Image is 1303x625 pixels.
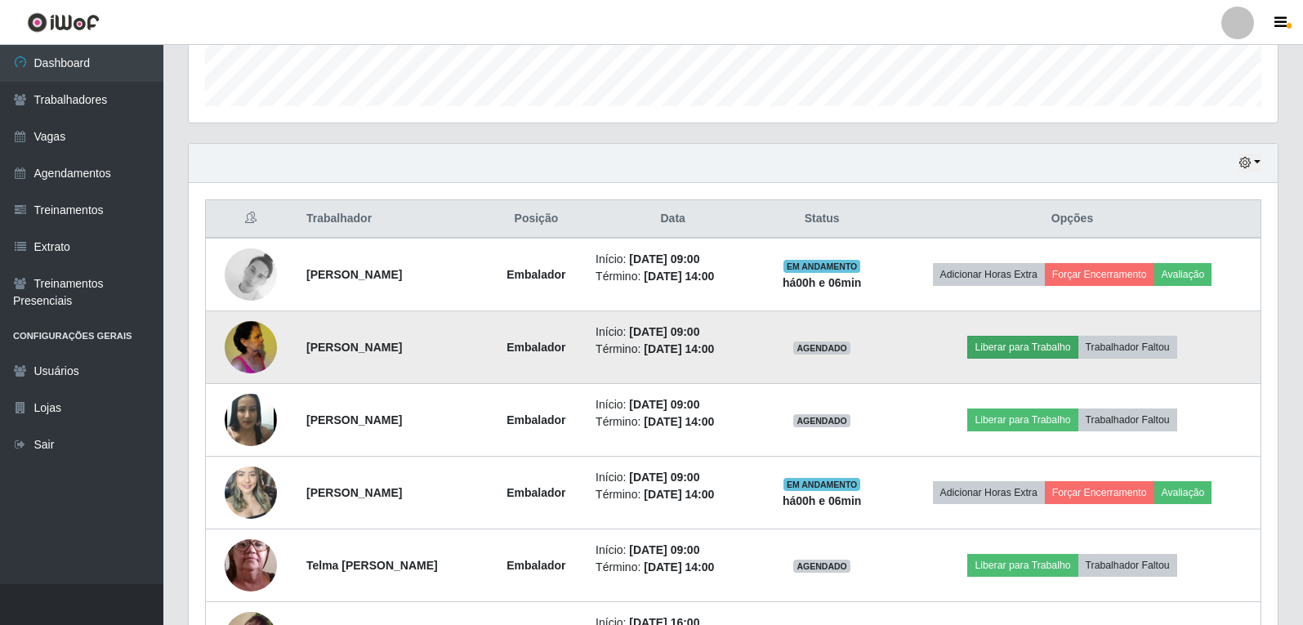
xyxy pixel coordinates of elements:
strong: Embalador [506,413,565,426]
li: Término: [596,341,750,358]
li: Término: [596,268,750,285]
button: Forçar Encerramento [1045,481,1154,504]
strong: Embalador [506,559,565,572]
span: EM ANDAMENTO [783,478,861,491]
th: Trabalhador [297,200,487,239]
th: Status [760,200,884,239]
time: [DATE] 14:00 [644,270,714,283]
span: EM ANDAMENTO [783,260,861,273]
strong: [PERSON_NAME] [306,268,402,281]
strong: Embalador [506,486,565,499]
img: 1739839717367.jpeg [225,312,277,382]
img: 1744294731442.jpeg [225,507,277,623]
button: Forçar Encerramento [1045,263,1154,286]
time: [DATE] 09:00 [629,398,699,411]
li: Início: [596,469,750,486]
button: Trabalhador Faltou [1078,408,1177,431]
button: Liberar para Trabalho [967,408,1078,431]
button: Liberar para Trabalho [967,554,1078,577]
time: [DATE] 09:00 [629,471,699,484]
time: [DATE] 14:00 [644,415,714,428]
button: Avaliação [1154,481,1212,504]
img: 1730297824341.jpeg [225,248,277,301]
strong: Embalador [506,341,565,354]
strong: [PERSON_NAME] [306,413,402,426]
img: 1743001301270.jpeg [225,458,277,527]
span: AGENDADO [793,342,850,355]
img: CoreUI Logo [27,12,100,33]
button: Liberar para Trabalho [967,336,1078,359]
li: Início: [596,251,750,268]
time: [DATE] 14:00 [644,488,714,501]
time: [DATE] 09:00 [629,252,699,266]
li: Início: [596,542,750,559]
strong: [PERSON_NAME] [306,341,402,354]
img: 1732819988000.jpeg [225,388,277,452]
li: Término: [596,486,750,503]
strong: Embalador [506,268,565,281]
button: Trabalhador Faltou [1078,554,1177,577]
th: Opções [884,200,1261,239]
li: Término: [596,413,750,431]
strong: [PERSON_NAME] [306,486,402,499]
time: [DATE] 09:00 [629,325,699,338]
th: Posição [487,200,586,239]
strong: há 00 h e 06 min [783,494,862,507]
button: Adicionar Horas Extra [933,263,1045,286]
strong: há 00 h e 06 min [783,276,862,289]
button: Adicionar Horas Extra [933,481,1045,504]
li: Início: [596,324,750,341]
span: AGENDADO [793,414,850,427]
time: [DATE] 09:00 [629,543,699,556]
strong: Telma [PERSON_NAME] [306,559,438,572]
span: AGENDADO [793,560,850,573]
th: Data [586,200,760,239]
button: Avaliação [1154,263,1212,286]
li: Término: [596,559,750,576]
button: Trabalhador Faltou [1078,336,1177,359]
time: [DATE] 14:00 [644,560,714,574]
time: [DATE] 14:00 [644,342,714,355]
li: Início: [596,396,750,413]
